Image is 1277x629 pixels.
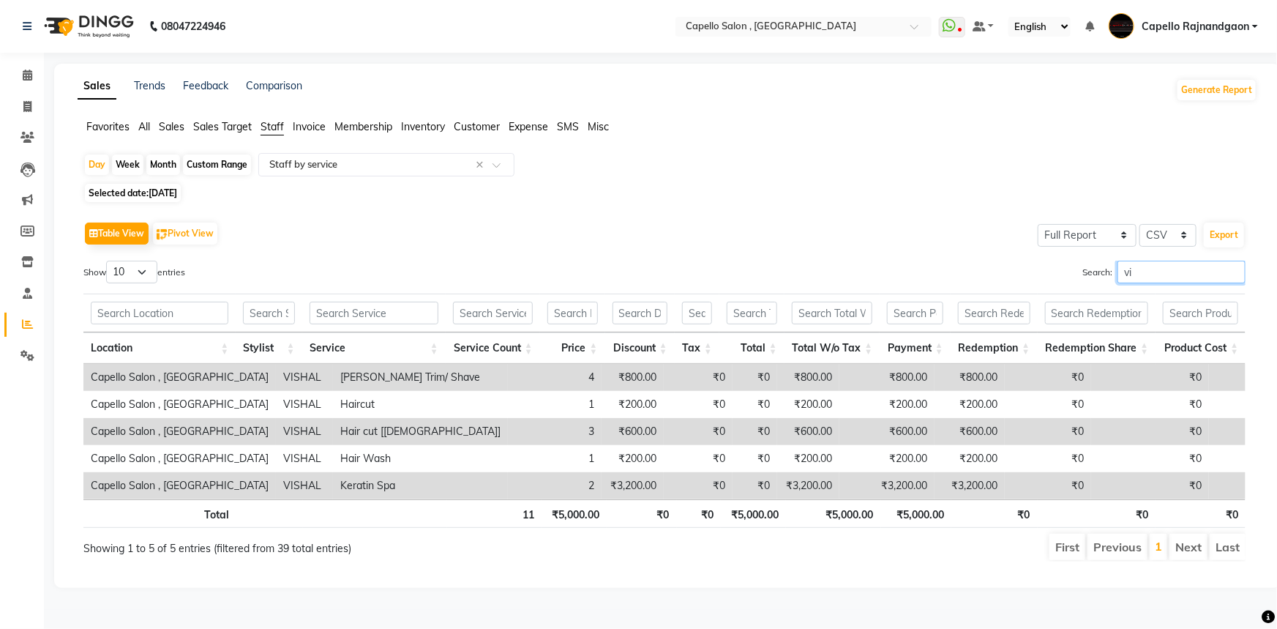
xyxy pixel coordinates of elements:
td: ₹200.00 [602,445,664,472]
a: Comparison [246,79,302,92]
td: ₹200.00 [777,445,839,472]
button: Generate Report [1177,80,1256,100]
input: Search Product Cost [1163,302,1238,324]
span: Inventory [401,120,445,133]
td: ₹200.00 [777,391,839,418]
td: [PERSON_NAME] Trim/ Shave [333,364,508,391]
input: Search Price [547,302,598,324]
td: VISHAL [276,445,333,472]
input: Search Payment [887,302,943,324]
td: Hair Wash [333,445,508,472]
th: ₹5,000.00 [542,499,607,528]
span: Favorites [86,120,130,133]
th: Service Count: activate to sort column ascending [446,332,540,364]
td: 4 [508,364,602,391]
div: Day [85,155,109,175]
input: Search Service Count [453,302,533,324]
th: Tax: activate to sort column ascending [675,332,719,364]
th: ₹0 [677,499,721,528]
input: Search Stylist [243,302,294,324]
th: Product Cost: activate to sort column ascending [1156,332,1246,364]
td: ₹800.00 [935,364,1005,391]
button: Table View [85,223,149,245]
td: ₹0 [1005,445,1091,472]
td: ₹0 [1091,445,1209,472]
input: Search Service [310,302,438,324]
th: ₹0 [607,499,677,528]
span: [DATE] [149,187,177,198]
span: SMS [557,120,579,133]
td: Capello Salon , [GEOGRAPHIC_DATA] [83,445,276,472]
span: Invoice [293,120,326,133]
td: Haircut [333,391,508,418]
td: ₹800.00 [777,364,839,391]
td: ₹3,200.00 [839,472,935,499]
th: ₹5,000.00 [881,499,951,528]
td: ₹0 [1005,364,1091,391]
span: Capello Rajnandgaon [1142,19,1249,34]
td: ₹0 [1005,391,1091,418]
select: Showentries [106,261,157,283]
span: Misc [588,120,609,133]
th: Redemption: activate to sort column ascending [951,332,1038,364]
a: Sales [78,73,116,100]
td: Hair cut [[DEMOGRAPHIC_DATA]] [333,418,508,445]
th: ₹0 [951,499,1038,528]
td: ₹3,200.00 [602,472,664,499]
input: Search Redemption Share [1045,302,1149,324]
td: 2 [508,472,602,499]
td: ₹0 [664,364,733,391]
td: Capello Salon , [GEOGRAPHIC_DATA] [83,391,276,418]
th: Discount: activate to sort column ascending [605,332,675,364]
td: ₹0 [1005,472,1091,499]
th: Stylist: activate to sort column ascending [236,332,302,364]
td: ₹600.00 [777,418,839,445]
input: Search Total W/o Tax [792,302,873,324]
td: ₹0 [733,418,777,445]
th: 11 [447,499,542,528]
img: logo [37,6,138,47]
div: Showing 1 to 5 of 5 entries (filtered from 39 total entries) [83,532,555,557]
td: VISHAL [276,472,333,499]
th: Total W/o Tax: activate to sort column ascending [784,332,880,364]
span: Membership [334,120,392,133]
td: ₹0 [733,364,777,391]
b: 08047224946 [161,6,225,47]
td: ₹200.00 [602,391,664,418]
td: ₹3,200.00 [935,472,1005,499]
input: Search Tax [682,302,712,324]
input: Search Location [91,302,228,324]
td: ₹800.00 [839,364,935,391]
td: ₹800.00 [602,364,664,391]
td: 3 [508,418,602,445]
th: ₹5,000.00 [786,499,881,528]
button: Pivot View [153,223,217,245]
td: 1 [508,391,602,418]
th: ₹5,000.00 [721,499,786,528]
td: ₹0 [664,445,733,472]
td: ₹0 [733,445,777,472]
td: ₹0 [733,391,777,418]
a: 1 [1155,539,1162,554]
td: ₹3,200.00 [777,472,839,499]
td: ₹0 [664,418,733,445]
th: Service: activate to sort column ascending [302,332,446,364]
td: ₹200.00 [935,445,1005,472]
span: Staff [261,120,284,133]
span: Sales [159,120,184,133]
span: Clear all [476,157,488,173]
a: Feedback [183,79,228,92]
input: Search Total [727,302,777,324]
td: ₹600.00 [935,418,1005,445]
th: Payment: activate to sort column ascending [880,332,950,364]
label: Search: [1082,261,1246,283]
th: Total: activate to sort column ascending [719,332,784,364]
td: ₹200.00 [839,445,935,472]
th: ₹0 [1038,499,1156,528]
th: Location: activate to sort column ascending [83,332,236,364]
td: ₹200.00 [935,391,1005,418]
td: ₹0 [1091,418,1209,445]
input: Search: [1117,261,1246,283]
td: VISHAL [276,364,333,391]
td: ₹200.00 [839,391,935,418]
